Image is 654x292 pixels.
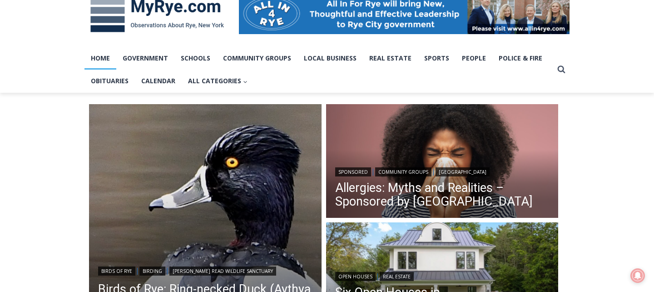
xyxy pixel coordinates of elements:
[335,272,376,281] a: Open Houses
[218,88,440,113] a: Intern @ [DOMAIN_NAME]
[84,70,135,92] a: Obituaries
[84,47,116,70] a: Home
[98,267,135,276] a: Birds of Rye
[95,77,99,86] div: 2
[326,104,559,221] a: Read More Allergies: Myths and Realities – Sponsored by White Plains Hospital
[363,47,418,70] a: Real Estate
[297,47,363,70] a: Local Business
[102,77,104,86] div: /
[116,47,174,70] a: Government
[7,91,121,112] h4: [PERSON_NAME] Read Sanctuary Fall Fest: [DATE]
[436,167,490,176] a: [GEOGRAPHIC_DATA]
[380,272,414,281] a: Real Estate
[492,47,549,70] a: Police & Fire
[229,0,429,88] div: "[PERSON_NAME] and I covered the [DATE] Parade, which was a really eye opening experience as I ha...
[95,27,131,75] div: Birds of Prey: Falcon and hawk demos
[217,47,297,70] a: Community Groups
[238,91,421,111] span: Intern @ [DOMAIN_NAME]
[418,47,456,70] a: Sports
[182,70,254,92] button: Child menu of All Categories
[84,47,553,93] nav: Primary Navigation
[0,91,136,113] a: [PERSON_NAME] Read Sanctuary Fall Fest: [DATE]
[375,167,431,176] a: Community Groups
[335,167,371,176] a: Sponsored
[335,166,550,176] div: | |
[335,181,550,208] a: Allergies: Myths and Realities – Sponsored by [GEOGRAPHIC_DATA]
[139,267,165,276] a: Birding
[553,61,570,78] button: View Search Form
[169,267,276,276] a: [PERSON_NAME] Read Wildlife Sanctuary
[106,77,110,86] div: 6
[326,104,559,221] img: 2025-10 Allergies: Myths and Realities – Sponsored by White Plains Hospital
[135,70,182,92] a: Calendar
[335,270,550,281] div: |
[98,265,312,276] div: | |
[456,47,492,70] a: People
[174,47,217,70] a: Schools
